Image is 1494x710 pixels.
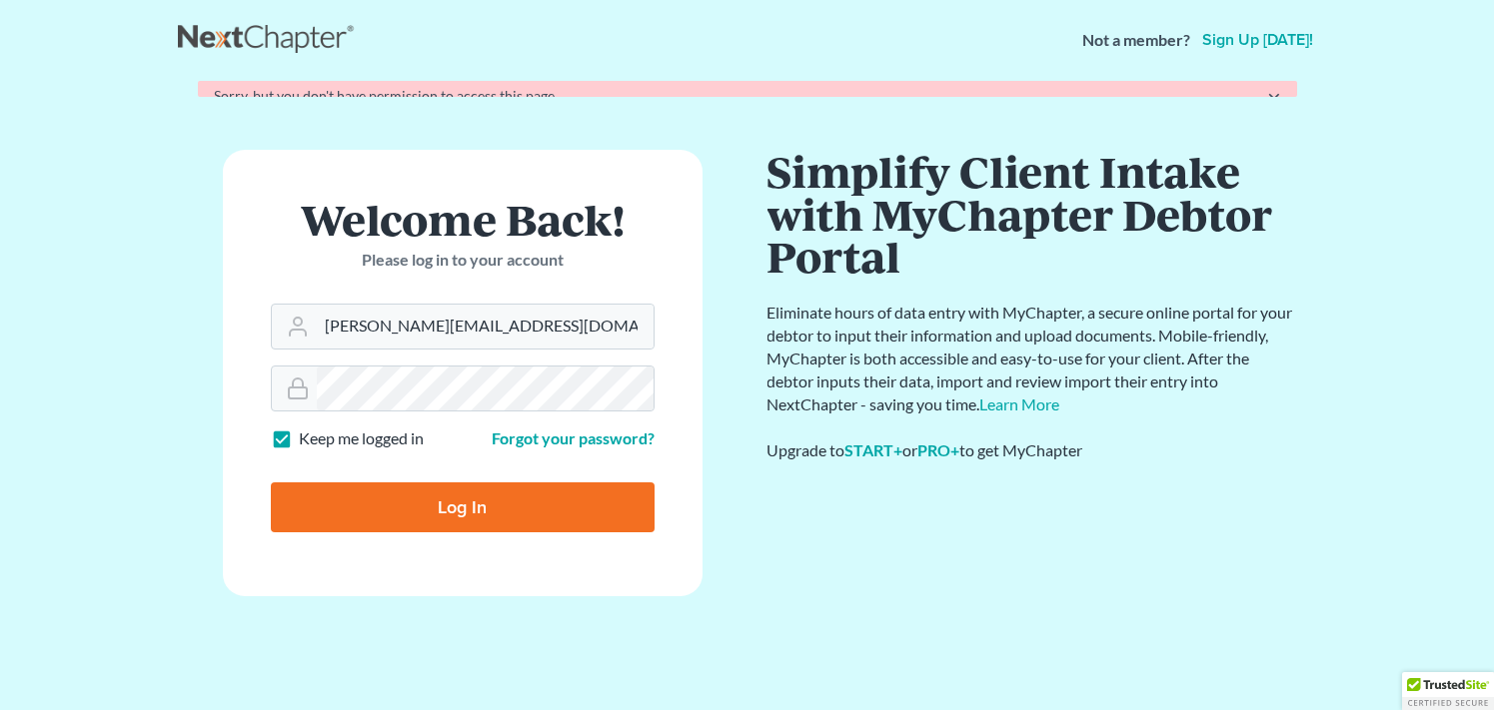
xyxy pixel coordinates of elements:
[767,302,1297,415] p: Eliminate hours of data entry with MyChapter, a secure online portal for your debtor to input the...
[1198,32,1317,48] a: Sign up [DATE]!
[845,440,903,459] a: START+
[271,482,655,532] input: Log In
[1267,86,1281,110] a: ×
[767,150,1297,278] h1: Simplify Client Intake with MyChapter Debtor Portal
[1082,29,1190,52] strong: Not a member?
[271,198,655,241] h1: Welcome Back!
[299,427,424,450] label: Keep me logged in
[1402,672,1494,710] div: TrustedSite Certified
[271,249,655,272] p: Please log in to your account
[214,86,1281,106] div: Sorry, but you don't have permission to access this page
[980,394,1060,413] a: Learn More
[492,428,655,447] a: Forgot your password?
[317,305,654,349] input: Email Address
[918,440,960,459] a: PRO+
[767,439,1297,462] div: Upgrade to or to get MyChapter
